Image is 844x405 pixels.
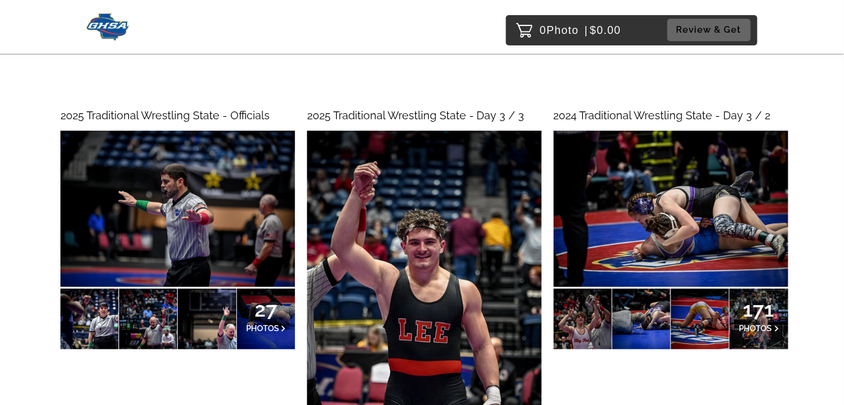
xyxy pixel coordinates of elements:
img: Snapphound Logo [86,13,129,41]
span: 2025 Traditional Wrestling State - Officials [60,109,270,122]
p: 0 $0.00 [540,21,622,40]
span: 27 [246,306,286,313]
span: 2025 Traditional Wrestling State - Day 3 / 3 [307,109,525,122]
span: PHOTOS [739,323,772,333]
a: 2025 Traditional Wrestling State - Officials27PHOTOS [60,106,295,349]
img: 180090 [554,131,788,287]
img: 180291 [60,131,295,287]
span: PHOTOS [246,323,279,333]
span: 171 [739,306,779,313]
span: 2024 Traditional Wrestling State - Day 3 / 2 [554,109,771,122]
a: Review & Get [667,19,755,41]
span: | [585,24,588,36]
a: 2024 Traditional Wrestling State - Day 3 / 2171PHOTOS [554,106,788,349]
button: Review & Get [667,19,751,41]
span: Photo [547,21,579,40]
